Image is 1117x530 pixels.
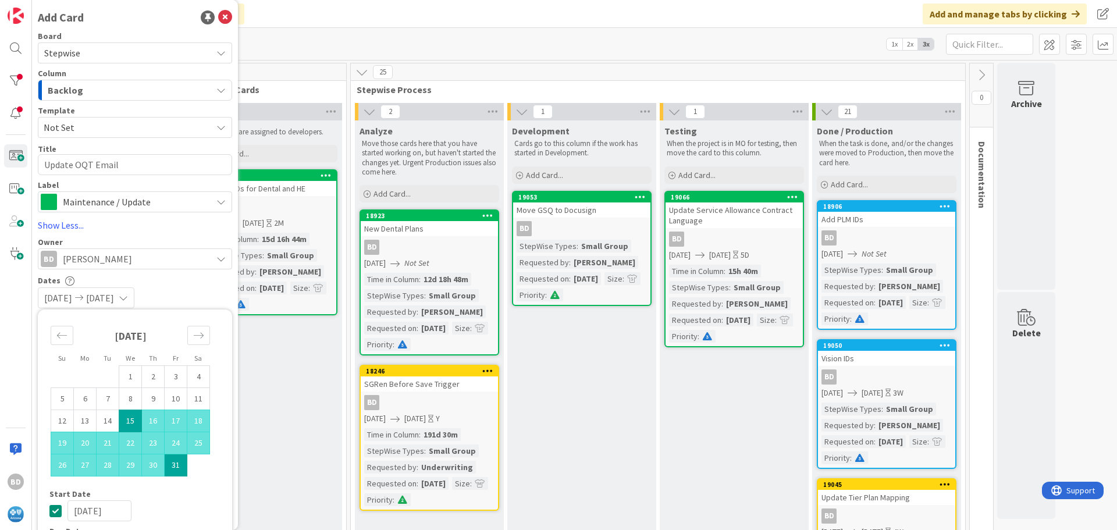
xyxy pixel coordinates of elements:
[38,238,63,246] span: Owner
[364,395,379,410] div: BD
[622,272,624,285] span: :
[823,202,955,211] div: 18906
[874,280,876,293] span: :
[257,282,287,294] div: [DATE]
[255,265,257,278] span: :
[883,403,936,415] div: Small Group
[142,454,165,476] td: Selected. Thursday, 10/30/2025 12:00 PM
[725,265,761,278] div: 15h 40m
[514,139,649,158] p: Cards go to this column if the work has started in Development.
[517,240,577,252] div: StepWise Types
[818,479,955,505] div: 19045Update Tier Plan Mapping
[38,106,75,115] span: Template
[517,272,569,285] div: Requested on
[195,84,332,95] span: Assigned Cards
[38,276,61,284] span: Dates
[666,202,803,228] div: Update Service Allowance Contract Language
[418,322,449,335] div: [DATE]
[119,454,142,476] td: Selected. Wednesday, 10/29/2025 12:00 PM
[1012,326,1041,340] div: Delete
[818,490,955,505] div: Update Tier Plan Mapping
[393,338,394,351] span: :
[364,412,386,425] span: [DATE]
[513,202,650,218] div: Move GSQ to Docusign
[667,139,802,158] p: When the project is in MO for testing, then move the card to this column.
[821,264,881,276] div: StepWise Types
[419,273,421,286] span: :
[360,125,393,137] span: Analyze
[364,338,393,351] div: Priority
[424,289,426,302] span: :
[946,34,1033,55] input: Quick Filter...
[418,305,486,318] div: [PERSON_NAME]
[173,354,179,362] small: Fr
[669,249,691,261] span: [DATE]
[927,296,929,309] span: :
[821,387,843,399] span: [DATE]
[49,490,91,498] span: Start Date
[517,289,545,301] div: Priority
[361,395,498,410] div: BD
[821,451,850,464] div: Priority
[373,65,393,79] span: 25
[757,314,775,326] div: Size
[881,264,883,276] span: :
[97,432,119,454] td: Selected. Tuesday, 10/21/2025 12:00 PM
[426,444,479,457] div: Small Group
[361,211,498,221] div: 18923
[821,508,837,524] div: BD
[823,342,955,350] div: 19050
[63,194,206,210] span: Maintenance / Update
[874,435,876,448] span: :
[436,412,440,425] div: Y
[821,312,850,325] div: Priority
[818,351,955,366] div: Vision IDs
[775,314,777,326] span: :
[741,249,749,261] div: 5D
[165,432,187,454] td: Selected. Friday, 10/24/2025 12:00 PM
[364,461,417,474] div: Requested by
[518,193,650,201] div: 19053
[187,432,210,454] td: Selected. Saturday, 10/25/2025 12:00 PM
[850,312,852,325] span: :
[666,232,803,247] div: BD
[259,233,310,246] div: 15d 16h 44m
[421,428,461,441] div: 191d 30m
[419,428,421,441] span: :
[821,296,874,309] div: Requested on
[577,240,578,252] span: :
[393,493,394,506] span: :
[818,340,955,351] div: 19050
[818,508,955,524] div: BD
[74,432,97,454] td: Selected. Monday, 10/20/2025 12:00 PM
[8,474,24,490] div: BD
[74,410,97,432] td: Choose Monday, 10/13/2025 12:00 PM as your check-in date. It’s available.
[526,170,563,180] span: Add Card...
[187,326,210,345] div: Move forward to switch to the next month.
[364,257,386,269] span: [DATE]
[142,410,165,432] td: Selected. Thursday, 10/16/2025 12:00 PM
[721,297,723,310] span: :
[264,249,317,262] div: Small Group
[8,8,24,24] img: Visit kanbanzone.com
[97,388,119,410] td: Choose Tuesday, 10/07/2025 12:00 PM as your check-in date. It’s available.
[821,403,881,415] div: StepWise Types
[44,120,203,135] span: Not Set
[165,454,187,476] td: Selected as end date. Friday, 10/31/2025 12:00 PM
[724,265,725,278] span: :
[972,91,991,105] span: 0
[74,454,97,476] td: Selected. Monday, 10/27/2025 12:00 PM
[200,127,335,137] p: These cards are assigned to developers.
[850,451,852,464] span: :
[361,240,498,255] div: BD
[119,366,142,388] td: Choose Wednesday, 10/01/2025 12:00 PM as your check-in date. It’s available.
[669,281,729,294] div: StepWise Types
[452,477,470,490] div: Size
[671,193,803,201] div: 19066
[862,387,883,399] span: [DATE]
[199,170,336,181] div: 19006
[165,366,187,388] td: Choose Friday, 10/03/2025 12:00 PM as your check-in date. It’s available.
[512,125,570,137] span: Development
[470,322,472,335] span: :
[357,84,951,95] span: Stepwise Process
